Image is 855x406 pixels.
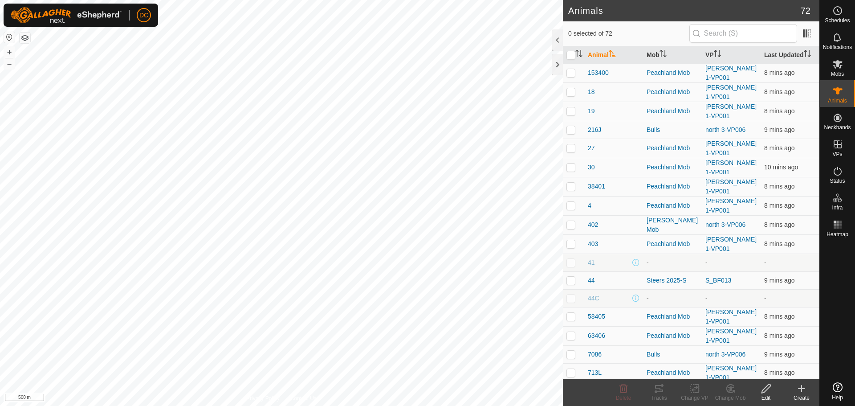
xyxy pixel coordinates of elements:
[705,351,745,358] a: north 3-VP006
[588,182,605,191] span: 38401
[4,58,15,69] button: –
[647,68,698,78] div: Peachland Mob
[705,197,757,214] a: [PERSON_NAME] 1-VP001
[702,46,761,64] th: VP
[764,202,794,209] span: 23 Aug 2025, 7:05 pm
[20,33,30,43] button: Map Layers
[705,365,757,381] a: [PERSON_NAME] 1-VP001
[647,276,698,285] div: Steers 2025-S
[588,312,605,321] span: 58405
[705,295,708,302] app-display-virtual-paddock-transition: -
[588,294,599,303] span: 44C
[588,201,591,210] span: 4
[764,107,794,115] span: 23 Aug 2025, 7:05 pm
[832,205,843,210] span: Infra
[647,125,698,135] div: Bulls
[290,394,317,402] a: Contact Us
[4,32,15,43] button: Reset Map
[647,87,698,97] div: Peachland Mob
[764,259,766,266] span: -
[609,51,616,58] p-sorticon: Activate to sort
[764,144,794,152] span: 23 Aug 2025, 7:05 pm
[588,368,602,377] span: 713L
[705,328,757,344] a: [PERSON_NAME] 1-VP001
[588,350,602,359] span: 7086
[647,182,698,191] div: Peachland Mob
[660,51,667,58] p-sorticon: Activate to sort
[647,107,698,116] div: Peachland Mob
[705,236,757,252] a: [PERSON_NAME] 1-VP001
[823,45,852,50] span: Notifications
[588,163,595,172] span: 30
[764,69,794,76] span: 23 Aug 2025, 7:05 pm
[764,332,794,339] span: 23 Aug 2025, 7:05 pm
[832,152,842,157] span: VPs
[647,294,698,303] div: -
[828,98,847,103] span: Animals
[568,5,801,16] h2: Animals
[764,183,794,190] span: 23 Aug 2025, 7:05 pm
[588,68,609,78] span: 153400
[705,277,731,284] a: S_BF013
[677,394,712,402] div: Change VP
[831,71,844,77] span: Mobs
[647,216,698,234] div: [PERSON_NAME] Mob
[764,88,794,95] span: 23 Aug 2025, 7:05 pm
[824,125,851,130] span: Neckbands
[705,221,745,228] a: north 3-VP006
[764,313,794,320] span: 23 Aug 2025, 7:05 pm
[647,368,698,377] div: Peachland Mob
[588,258,595,267] span: 41
[616,395,631,401] span: Delete
[820,379,855,404] a: Help
[647,201,698,210] div: Peachland Mob
[764,295,766,302] span: -
[714,51,721,58] p-sorticon: Activate to sort
[764,369,794,376] span: 23 Aug 2025, 7:05 pm
[764,126,794,133] span: 23 Aug 2025, 7:05 pm
[705,84,757,100] a: [PERSON_NAME] 1-VP001
[588,331,605,340] span: 63406
[568,29,689,38] span: 0 selected of 72
[647,239,698,249] div: Peachland Mob
[784,394,819,402] div: Create
[647,144,698,153] div: Peachland Mob
[647,258,698,267] div: -
[705,178,757,195] a: [PERSON_NAME] 1-VP001
[761,46,819,64] th: Last Updated
[830,178,845,184] span: Status
[705,308,757,325] a: [PERSON_NAME] 1-VP001
[689,24,797,43] input: Search (S)
[641,394,677,402] div: Tracks
[588,87,595,97] span: 18
[588,220,598,230] span: 402
[764,351,794,358] span: 23 Aug 2025, 7:05 pm
[588,144,595,153] span: 27
[804,51,811,58] p-sorticon: Activate to sort
[588,107,595,116] span: 19
[705,259,708,266] app-display-virtual-paddock-transition: -
[705,103,757,119] a: [PERSON_NAME] 1-VP001
[588,125,601,135] span: 216J
[588,276,595,285] span: 44
[705,65,757,81] a: [PERSON_NAME] 1-VP001
[764,221,794,228] span: 23 Aug 2025, 7:05 pm
[584,46,643,64] th: Animal
[764,277,794,284] span: 23 Aug 2025, 7:04 pm
[748,394,784,402] div: Edit
[647,163,698,172] div: Peachland Mob
[832,395,843,400] span: Help
[643,46,702,64] th: Mob
[705,159,757,176] a: [PERSON_NAME] 1-VP001
[588,239,598,249] span: 403
[647,350,698,359] div: Bulls
[4,47,15,57] button: +
[647,331,698,340] div: Peachland Mob
[647,312,698,321] div: Peachland Mob
[764,240,794,247] span: 23 Aug 2025, 7:05 pm
[764,164,798,171] span: 23 Aug 2025, 7:03 pm
[825,18,850,23] span: Schedules
[705,140,757,156] a: [PERSON_NAME] 1-VP001
[826,232,848,237] span: Heatmap
[712,394,748,402] div: Change Mob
